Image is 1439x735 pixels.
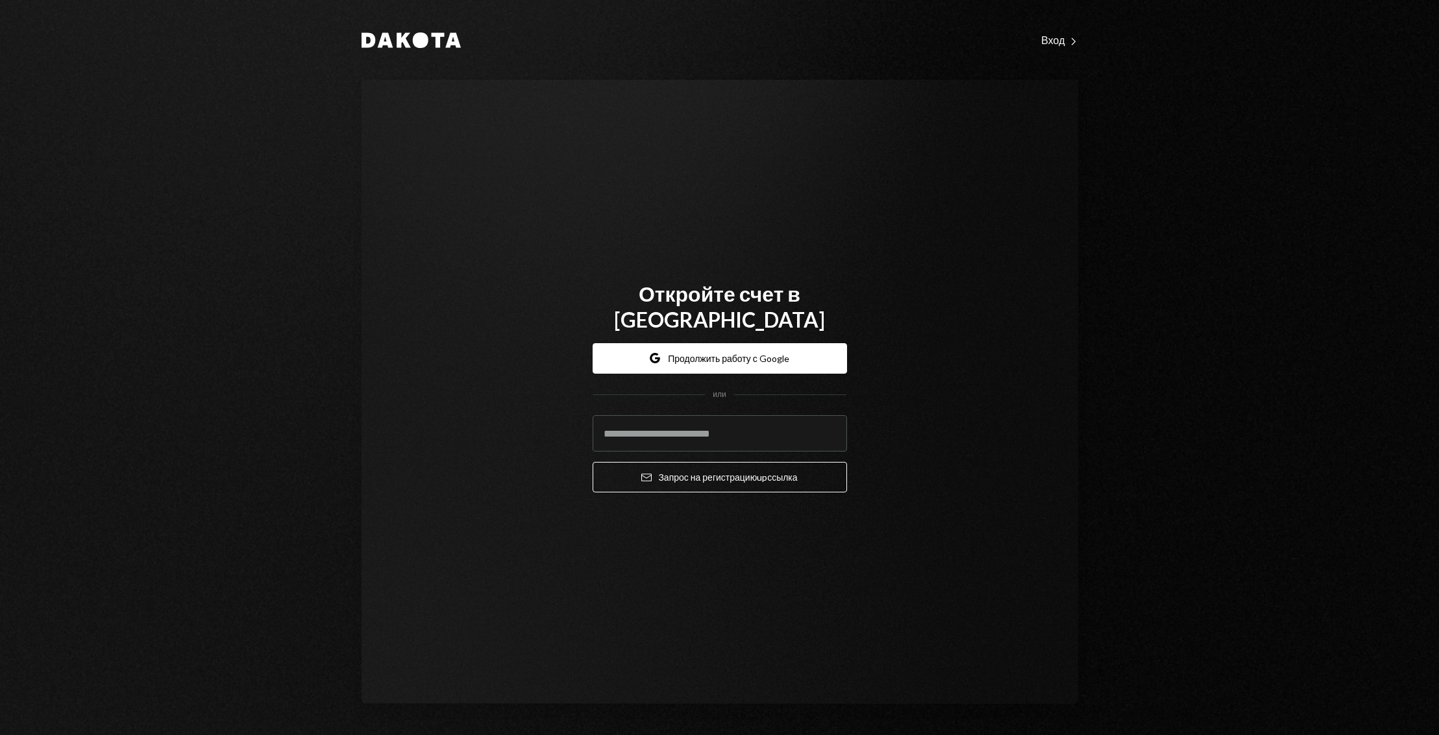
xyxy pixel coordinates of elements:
button: Продолжить работу с Google [593,343,847,374]
a: Вход [1041,32,1077,47]
ya-tr-span: up [757,470,767,484]
ya-tr-span: Продолжить работу с Google [668,352,789,365]
ya-tr-span: Откройте счет в [GEOGRAPHIC_DATA] [593,281,847,333]
ya-tr-span: Запрос на регистрацию [658,470,757,484]
button: Запрос на регистрациюupссылка [593,462,847,492]
ya-tr-span: Вход [1041,34,1064,47]
ya-tr-span: или [713,389,726,400]
ya-tr-span: ссылка [767,470,797,484]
